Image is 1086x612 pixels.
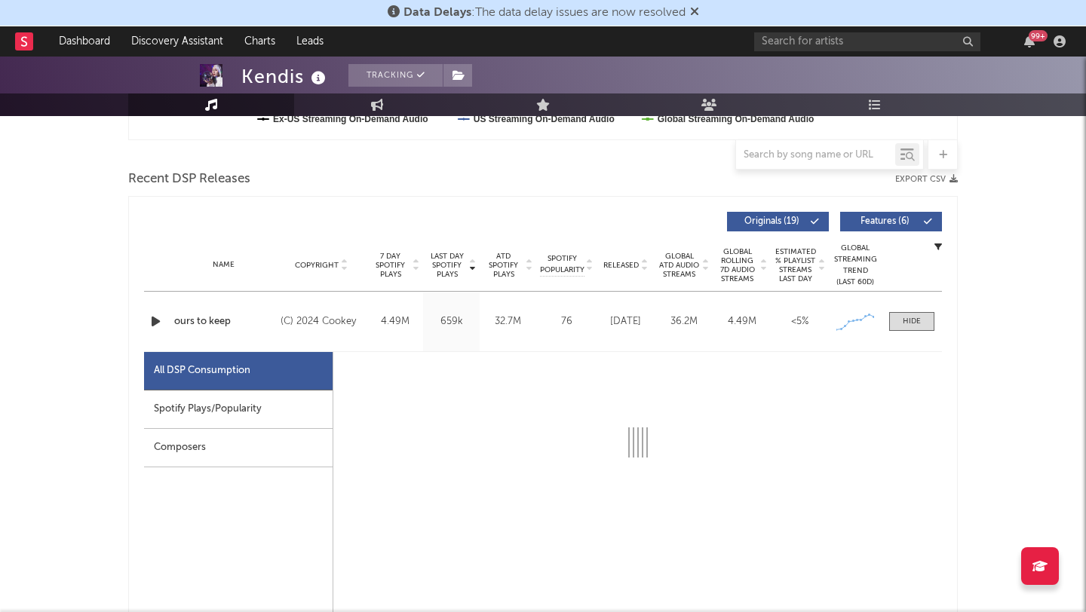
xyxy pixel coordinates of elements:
div: Composers [144,429,333,467]
span: Released [603,261,639,270]
div: <5% [775,314,825,329]
div: [DATE] [600,314,651,329]
span: 7 Day Spotify Plays [370,252,410,279]
div: 659k [427,314,476,329]
button: Originals(19) [727,212,829,231]
a: ours to keep [174,314,273,329]
button: Export CSV [895,175,958,184]
span: Spotify Popularity [540,253,584,276]
div: 36.2M [658,314,709,329]
div: Name [174,259,273,271]
span: Estimated % Playlist Streams Last Day [775,247,816,283]
div: Global Streaming Trend (Last 60D) [833,243,878,288]
button: 99+ [1024,35,1035,47]
button: Tracking [348,64,443,87]
span: : The data delay issues are now resolved [403,7,686,19]
a: Discovery Assistant [121,26,234,57]
span: Recent DSP Releases [128,170,250,188]
text: US Streaming On-Demand Audio [474,114,615,124]
span: Global ATD Audio Streams [658,252,700,279]
span: Last Day Spotify Plays [427,252,467,279]
span: ATD Spotify Plays [483,252,523,279]
div: 4.49M [370,314,419,329]
div: 32.7M [483,314,532,329]
div: Spotify Plays/Popularity [144,390,333,429]
text: Ex-US Streaming On-Demand Audio [273,114,428,124]
span: Originals ( 19 ) [737,217,806,226]
a: Dashboard [48,26,121,57]
span: Global Rolling 7D Audio Streams [716,247,758,283]
div: All DSP Consumption [154,362,250,380]
input: Search for artists [754,32,980,51]
span: Copyright [295,261,339,270]
text: Global Streaming On-Demand Audio [658,114,814,124]
div: 99 + [1029,30,1048,41]
a: Charts [234,26,286,57]
div: 76 [540,314,593,329]
span: Data Delays [403,7,471,19]
input: Search by song name or URL [736,149,895,161]
div: 4.49M [716,314,767,329]
div: Kendis [241,64,330,89]
span: Dismiss [690,7,699,19]
span: Features ( 6 ) [850,217,919,226]
button: Features(6) [840,212,942,231]
div: All DSP Consumption [144,352,333,390]
div: (C) 2024 Cookey [281,313,363,331]
a: Leads [286,26,334,57]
